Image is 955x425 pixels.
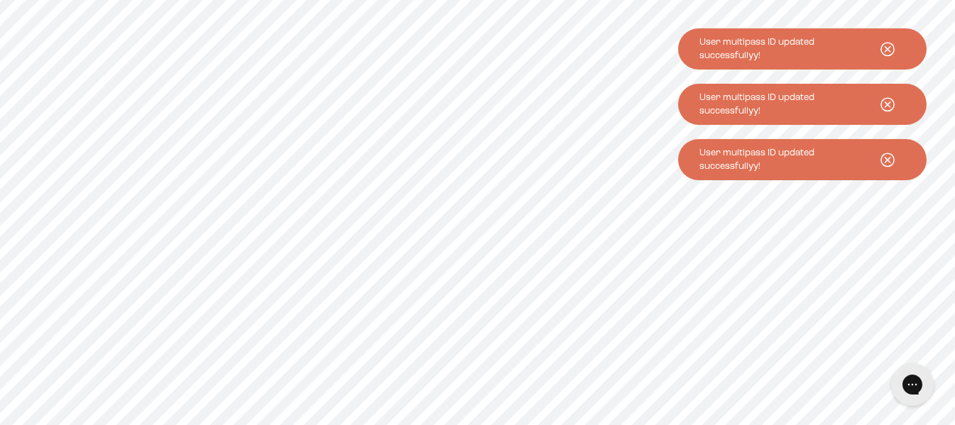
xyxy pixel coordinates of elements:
[678,28,927,70] button: User multipass ID updated successfullyy!
[699,91,870,118] div: User multipass ID updated successfullyy!
[678,139,927,180] button: User multipass ID updated successfullyy!
[884,358,941,411] iframe: Gorgias live chat messenger
[678,84,927,125] button: User multipass ID updated successfullyy!
[699,146,870,173] div: User multipass ID updated successfullyy!
[699,35,870,62] div: User multipass ID updated successfullyy!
